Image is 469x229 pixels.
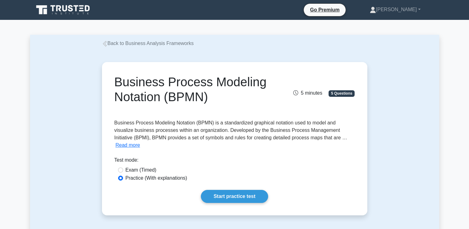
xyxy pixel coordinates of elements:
h1: Business Process Modeling Notation (BPMN) [114,74,272,104]
button: Read more [116,141,140,149]
a: Start practice test [201,190,268,203]
label: Practice (With explanations) [126,174,187,182]
span: 5 Questions [329,90,355,97]
label: Exam (Timed) [126,166,157,174]
div: Test mode: [114,156,355,166]
span: 5 minutes [293,90,322,96]
a: Back to Business Analysis Frameworks [102,41,194,46]
span: Business Process Modeling Notation (BPMN) is a standardized graphical notation used to model and ... [114,120,347,140]
a: Go Premium [306,6,343,14]
a: [PERSON_NAME] [355,3,436,16]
